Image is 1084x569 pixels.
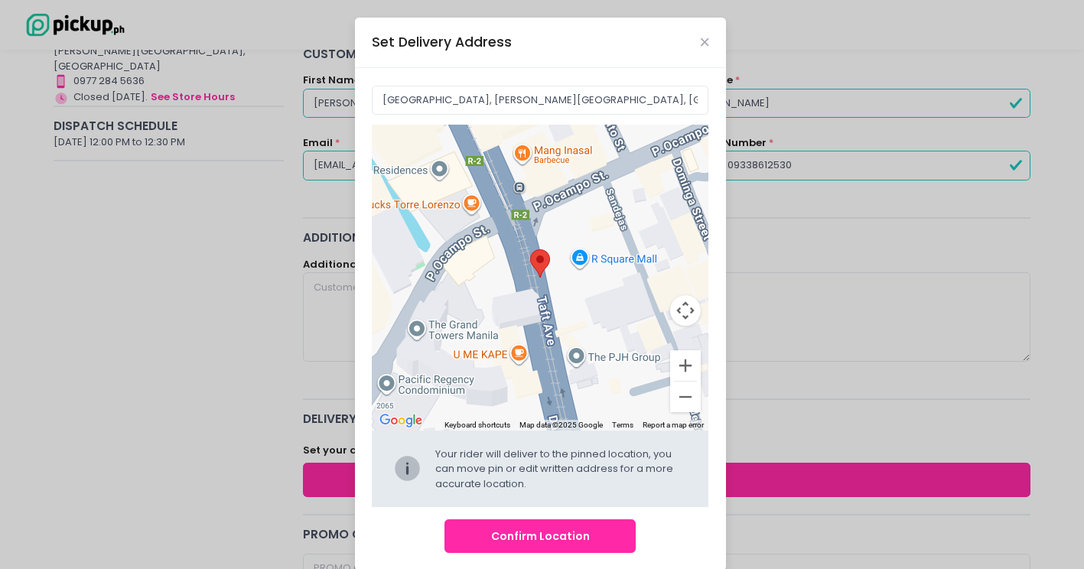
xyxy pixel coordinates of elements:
div: Your rider will deliver to the pinned location, you can move pin or edit written address for a mo... [435,447,688,492]
a: Open this area in Google Maps (opens a new window) [376,411,426,431]
div: Set Delivery Address [372,32,512,52]
img: Google [376,411,426,431]
button: Map camera controls [670,295,701,326]
button: Zoom out [670,382,701,412]
span: Map data ©2025 Google [519,421,603,429]
button: Close [701,38,708,46]
button: Zoom in [670,350,701,381]
button: Keyboard shortcuts [444,420,510,431]
a: Terms (opens in new tab) [612,421,633,429]
input: Delivery Address [372,86,708,115]
button: Confirm Location [444,519,636,554]
a: Report a map error [643,421,704,429]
